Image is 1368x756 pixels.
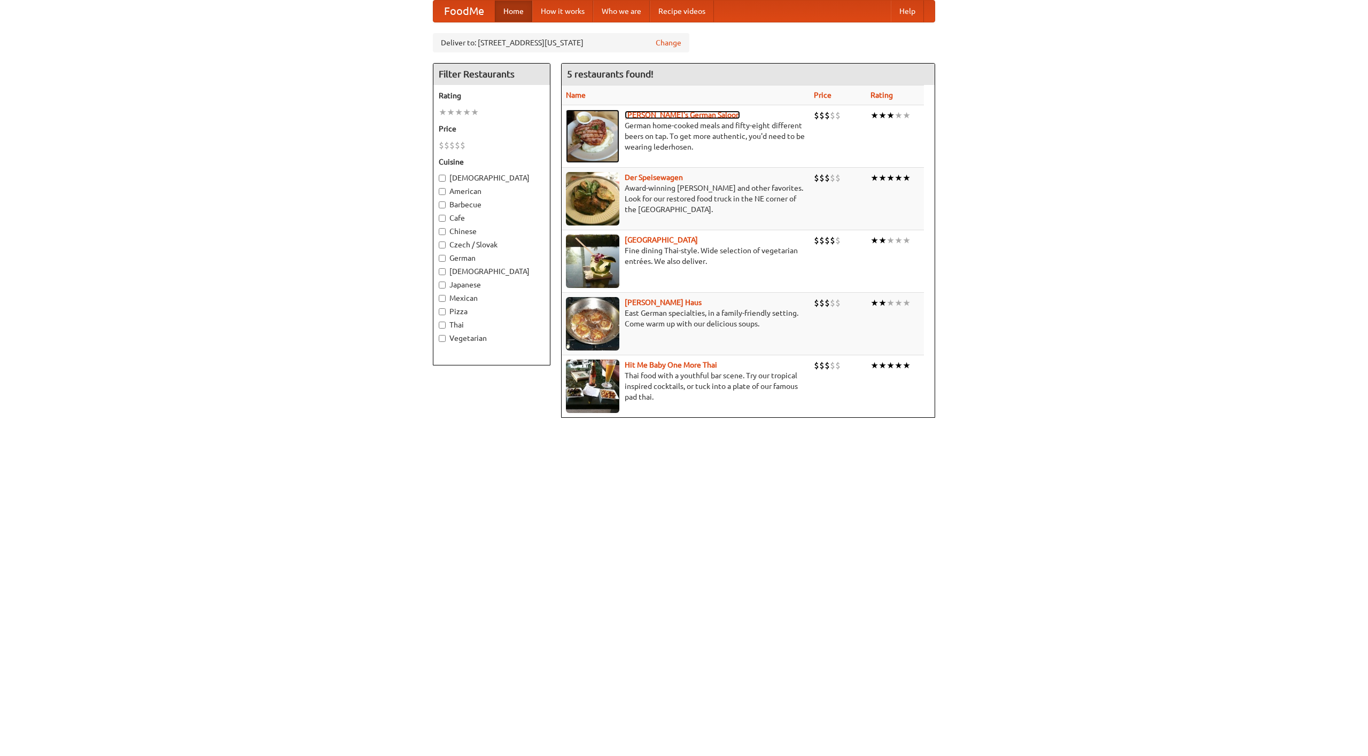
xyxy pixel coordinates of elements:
li: $ [819,235,825,246]
li: $ [460,139,465,151]
h5: Rating [439,90,545,101]
img: esthers.jpg [566,110,619,163]
li: $ [819,110,825,121]
img: babythai.jpg [566,360,619,413]
label: American [439,186,545,197]
li: ★ [879,235,887,246]
label: Cafe [439,213,545,223]
li: ★ [463,106,471,118]
label: German [439,253,545,263]
h4: Filter Restaurants [433,64,550,85]
li: ★ [903,360,911,371]
a: Der Speisewagen [625,173,683,182]
li: ★ [887,360,895,371]
li: $ [835,360,841,371]
li: $ [835,172,841,184]
li: $ [449,139,455,151]
li: ★ [903,235,911,246]
li: $ [814,360,819,371]
label: Barbecue [439,199,545,210]
li: ★ [879,172,887,184]
p: East German specialties, in a family-friendly setting. Come warm up with our delicious soups. [566,308,805,329]
input: German [439,255,446,262]
li: ★ [895,110,903,121]
a: Rating [870,91,893,99]
li: ★ [870,235,879,246]
label: Mexican [439,293,545,303]
li: $ [825,360,830,371]
li: ★ [471,106,479,118]
li: $ [830,360,835,371]
label: Pizza [439,306,545,317]
li: $ [835,235,841,246]
li: $ [439,139,444,151]
img: speisewagen.jpg [566,172,619,225]
a: [GEOGRAPHIC_DATA] [625,236,698,244]
h5: Price [439,123,545,134]
img: kohlhaus.jpg [566,297,619,350]
input: [DEMOGRAPHIC_DATA] [439,268,446,275]
li: ★ [903,297,911,309]
img: satay.jpg [566,235,619,288]
input: Cafe [439,215,446,222]
a: Recipe videos [650,1,714,22]
li: ★ [887,297,895,309]
li: ★ [447,106,455,118]
li: $ [830,235,835,246]
li: ★ [887,172,895,184]
a: Change [656,37,681,48]
div: Deliver to: [STREET_ADDRESS][US_STATE] [433,33,689,52]
li: $ [819,360,825,371]
li: $ [814,297,819,309]
label: Thai [439,319,545,330]
label: [DEMOGRAPHIC_DATA] [439,266,545,277]
p: Fine dining Thai-style. Wide selection of vegetarian entrées. We also deliver. [566,245,805,267]
a: Hit Me Baby One More Thai [625,361,717,369]
li: $ [825,172,830,184]
li: $ [835,297,841,309]
a: How it works [532,1,593,22]
li: $ [825,235,830,246]
li: $ [444,139,449,151]
li: ★ [887,235,895,246]
input: Japanese [439,282,446,289]
label: Chinese [439,226,545,237]
label: Vegetarian [439,333,545,344]
li: ★ [895,360,903,371]
li: ★ [439,106,447,118]
label: Japanese [439,279,545,290]
li: ★ [879,360,887,371]
li: ★ [895,297,903,309]
li: ★ [870,360,879,371]
li: ★ [895,235,903,246]
h5: Cuisine [439,157,545,167]
li: $ [819,297,825,309]
input: Czech / Slovak [439,241,446,248]
a: [PERSON_NAME] Haus [625,298,702,307]
a: Price [814,91,831,99]
li: ★ [879,110,887,121]
li: ★ [887,110,895,121]
b: [PERSON_NAME]'s German Saloon [625,111,740,119]
li: $ [814,110,819,121]
li: $ [814,172,819,184]
a: Home [495,1,532,22]
li: $ [830,110,835,121]
li: $ [819,172,825,184]
input: Thai [439,322,446,329]
li: ★ [870,172,879,184]
input: Chinese [439,228,446,235]
li: $ [830,297,835,309]
p: Award-winning [PERSON_NAME] and other favorites. Look for our restored food truck in the NE corne... [566,183,805,215]
input: American [439,188,446,195]
li: $ [814,235,819,246]
li: ★ [895,172,903,184]
li: ★ [455,106,463,118]
input: Mexican [439,295,446,302]
ng-pluralize: 5 restaurants found! [567,69,654,79]
label: Czech / Slovak [439,239,545,250]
